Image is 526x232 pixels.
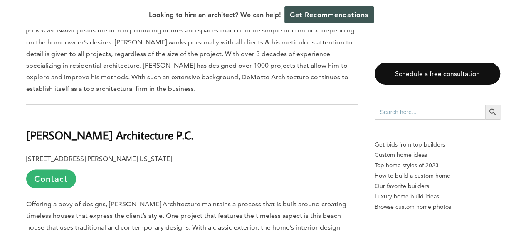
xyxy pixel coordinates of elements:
[26,169,76,188] a: Contact
[488,107,497,117] svg: Search
[375,63,500,85] a: Schedule a free consultation
[26,24,358,94] p: [PERSON_NAME] leads the firm in producing homes and spaces that could be simple or complex, depen...
[375,160,500,171] a: Top home styles of 2023
[366,172,516,222] iframe: Drift Widget Chat Controller
[375,139,500,150] p: Get bids from top builders
[375,150,500,160] a: Custom home ideas
[284,6,374,23] a: Get Recommendations
[26,154,172,162] b: [STREET_ADDRESS][PERSON_NAME][US_STATE]
[375,171,500,181] a: How to build a custom home
[375,105,485,120] input: Search here...
[26,127,193,142] b: [PERSON_NAME] Architecture P.C.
